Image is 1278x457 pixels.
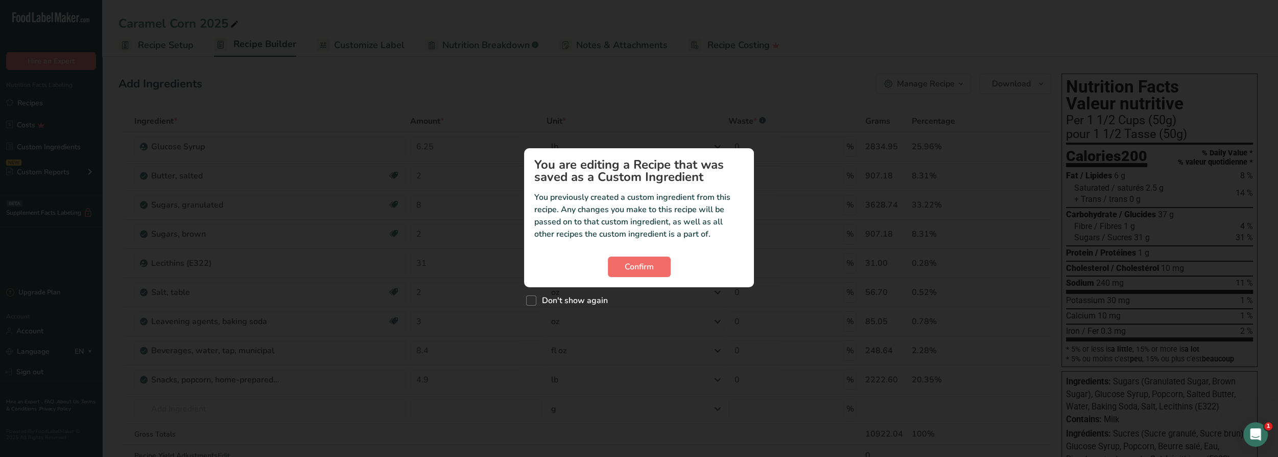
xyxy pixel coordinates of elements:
span: Confirm [625,261,654,273]
span: 1 [1264,422,1272,430]
span: Don't show again [536,295,608,306]
iframe: Intercom live chat [1243,422,1268,447]
button: Confirm [608,257,671,277]
h1: You are editing a Recipe that was saved as a Custom Ingredient [534,158,744,183]
p: You previously created a custom ingredient from this recipe. Any changes you make to this recipe ... [534,191,744,240]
